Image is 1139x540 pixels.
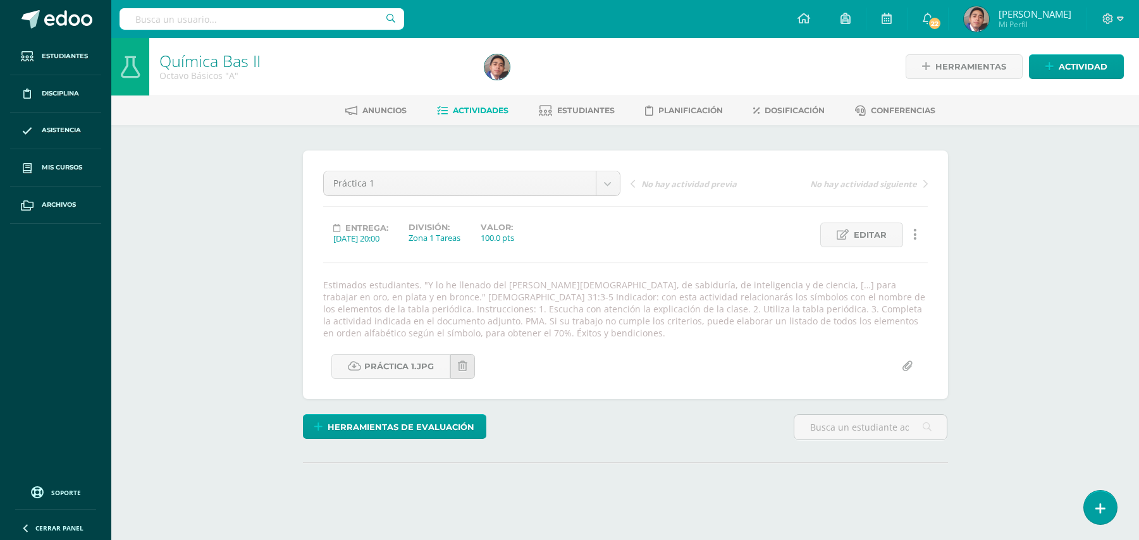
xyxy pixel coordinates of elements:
a: Conferencias [855,101,935,121]
a: Actividades [437,101,508,121]
span: Herramientas [935,55,1006,78]
a: Práctica 1 [324,171,620,195]
span: Archivos [42,200,76,210]
a: Química Bas II [159,50,261,71]
a: Dosificación [753,101,825,121]
span: No hay actividad previa [641,178,737,190]
div: Zona 1 Tareas [409,232,460,243]
span: Estudiantes [42,51,88,61]
span: 22 [928,16,942,30]
a: Estudiantes [539,101,615,121]
a: Mis cursos [10,149,101,187]
a: Disciplina [10,75,101,113]
input: Busca un estudiante aquí... [794,415,947,439]
a: Herramientas [906,54,1023,79]
img: 045b1e7a8ae5b45e72d08cce8d27521f.png [484,54,510,80]
span: Estudiantes [557,106,615,115]
label: División: [409,223,460,232]
a: Planificación [645,101,723,121]
span: No hay actividad siguiente [810,178,917,190]
span: Soporte [51,488,81,497]
span: Conferencias [871,106,935,115]
label: Valor: [481,223,514,232]
a: Soporte [15,483,96,500]
span: Planificación [658,106,723,115]
img: 045b1e7a8ae5b45e72d08cce8d27521f.png [964,6,989,32]
span: Mi Perfil [999,19,1071,30]
a: Práctica 1.jpg [331,354,450,379]
a: Herramientas de evaluación [303,414,486,439]
span: Herramientas de evaluación [328,415,474,439]
input: Busca un usuario... [120,8,404,30]
div: Octavo Básicos 'A' [159,70,469,82]
span: Editar [854,223,887,247]
a: Anuncios [345,101,407,121]
span: [PERSON_NAME] [999,8,1071,20]
div: [DATE] 20:00 [333,233,388,244]
div: 100.0 pts [481,232,514,243]
span: Asistencia [42,125,81,135]
span: Actividad [1059,55,1107,78]
div: Estimados estudiantes. "Y lo he llenado del [PERSON_NAME][DEMOGRAPHIC_DATA], de sabiduría, de int... [318,279,933,339]
span: Dosificación [765,106,825,115]
span: Anuncios [362,106,407,115]
span: Práctica 1 [333,171,586,195]
a: Archivos [10,187,101,224]
span: Disciplina [42,89,79,99]
span: Entrega: [345,223,388,233]
a: Asistencia [10,113,101,150]
h1: Química Bas II [159,52,469,70]
a: Actividad [1029,54,1124,79]
span: Cerrar panel [35,524,83,532]
span: Mis cursos [42,163,82,173]
span: Actividades [453,106,508,115]
a: Estudiantes [10,38,101,75]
